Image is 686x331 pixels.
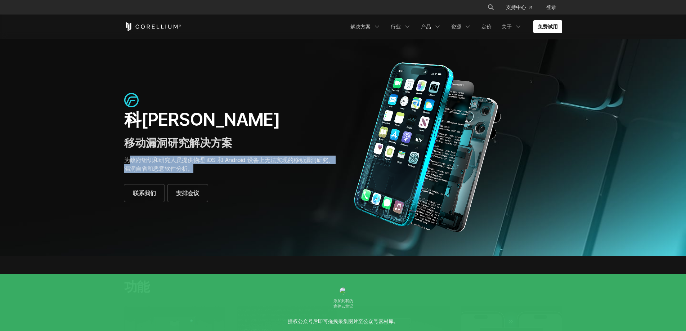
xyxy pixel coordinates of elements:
font: 为政府组织和研究人员提供物理 iOS 和 Android 设备上无法实现的移动漏洞研究、漏洞自省和恶意软件分析。 [124,156,334,172]
a: 安排会议 [167,184,208,202]
font: 支持中心 [506,4,526,10]
div: 导航菜单 [346,20,562,33]
img: 猎鹰图标 [124,93,139,107]
font: 解决方案 [350,23,371,30]
font: 科[PERSON_NAME] [124,109,281,130]
button: 搜索 [484,1,497,14]
font: 资源 [451,23,461,30]
div: 导航菜单 [479,1,562,14]
font: 定价 [481,23,492,30]
font: 行业 [391,23,401,30]
font: 联系我们 [133,189,156,197]
font: 产品 [421,23,431,30]
a: 联系我们 [124,184,165,202]
img: Corellium_Falcon 英雄 1 [350,62,505,233]
font: 安排会议 [176,189,199,197]
a: 科雷利姆之家 [124,22,181,31]
font: 移动漏洞研究解决方案 [124,136,232,149]
font: 免费试用 [538,23,558,30]
font: 登录 [546,4,556,10]
font: 关于 [502,23,512,30]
